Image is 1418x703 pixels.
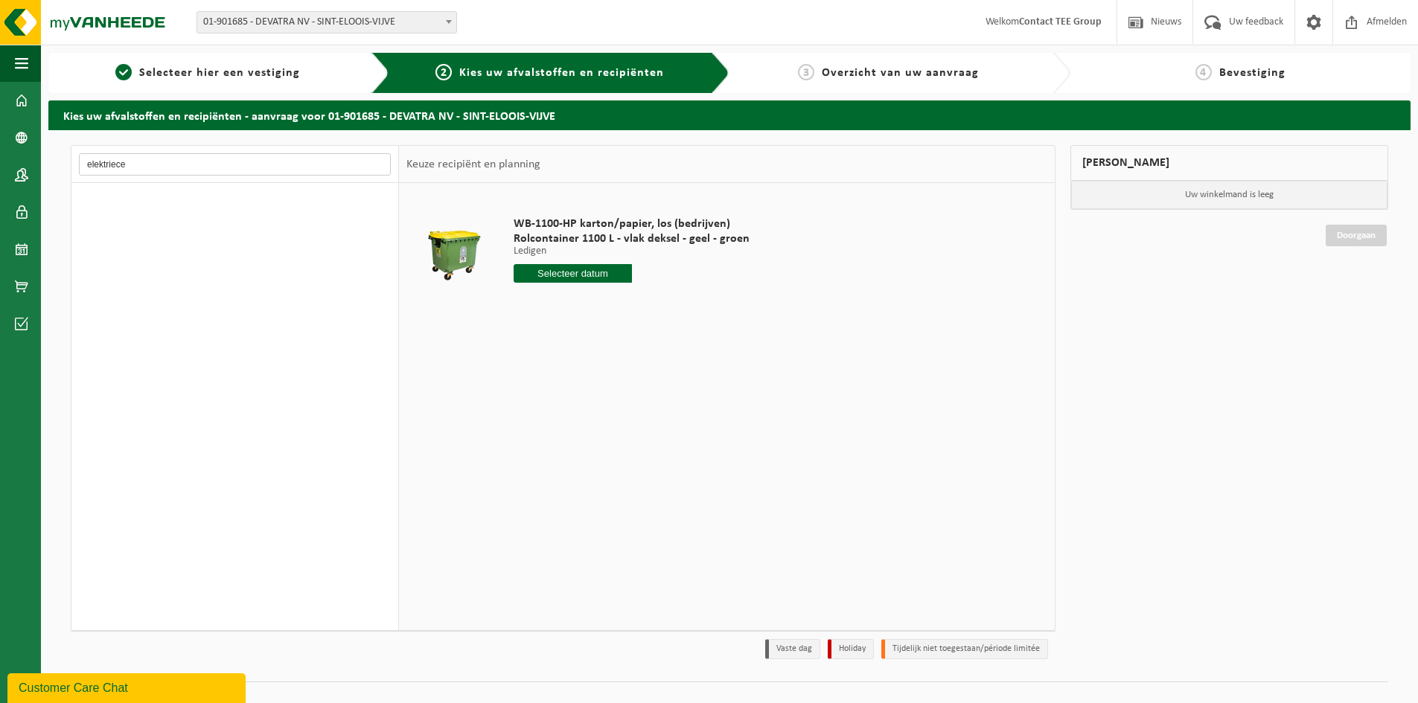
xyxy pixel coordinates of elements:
[1071,181,1388,209] p: Uw winkelmand is leeg
[1219,67,1286,79] span: Bevestiging
[514,264,632,283] input: Selecteer datum
[459,67,664,79] span: Kies uw afvalstoffen en recipiënten
[514,231,750,246] span: Rolcontainer 1100 L - vlak deksel - geel - groen
[765,639,820,659] li: Vaste dag
[1326,225,1387,246] a: Doorgaan
[56,64,360,82] a: 1Selecteer hier een vestiging
[48,100,1411,129] h2: Kies uw afvalstoffen en recipiënten - aanvraag voor 01-901685 - DEVATRA NV - SINT-ELOOIS-VIJVE
[798,64,814,80] span: 3
[514,216,750,231] span: WB-1100-HP karton/papier, los (bedrijven)
[79,153,391,176] input: Materiaal zoeken
[1195,64,1212,80] span: 4
[7,670,249,703] iframe: chat widget
[399,146,548,183] div: Keuze recipiënt en planning
[1070,145,1389,181] div: [PERSON_NAME]
[881,639,1048,659] li: Tijdelijk niet toegestaan/période limitée
[514,246,750,257] p: Ledigen
[822,67,979,79] span: Overzicht van uw aanvraag
[435,64,452,80] span: 2
[115,64,132,80] span: 1
[1019,16,1102,28] strong: Contact TEE Group
[197,12,456,33] span: 01-901685 - DEVATRA NV - SINT-ELOOIS-VIJVE
[139,67,300,79] span: Selecteer hier een vestiging
[828,639,874,659] li: Holiday
[197,11,457,33] span: 01-901685 - DEVATRA NV - SINT-ELOOIS-VIJVE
